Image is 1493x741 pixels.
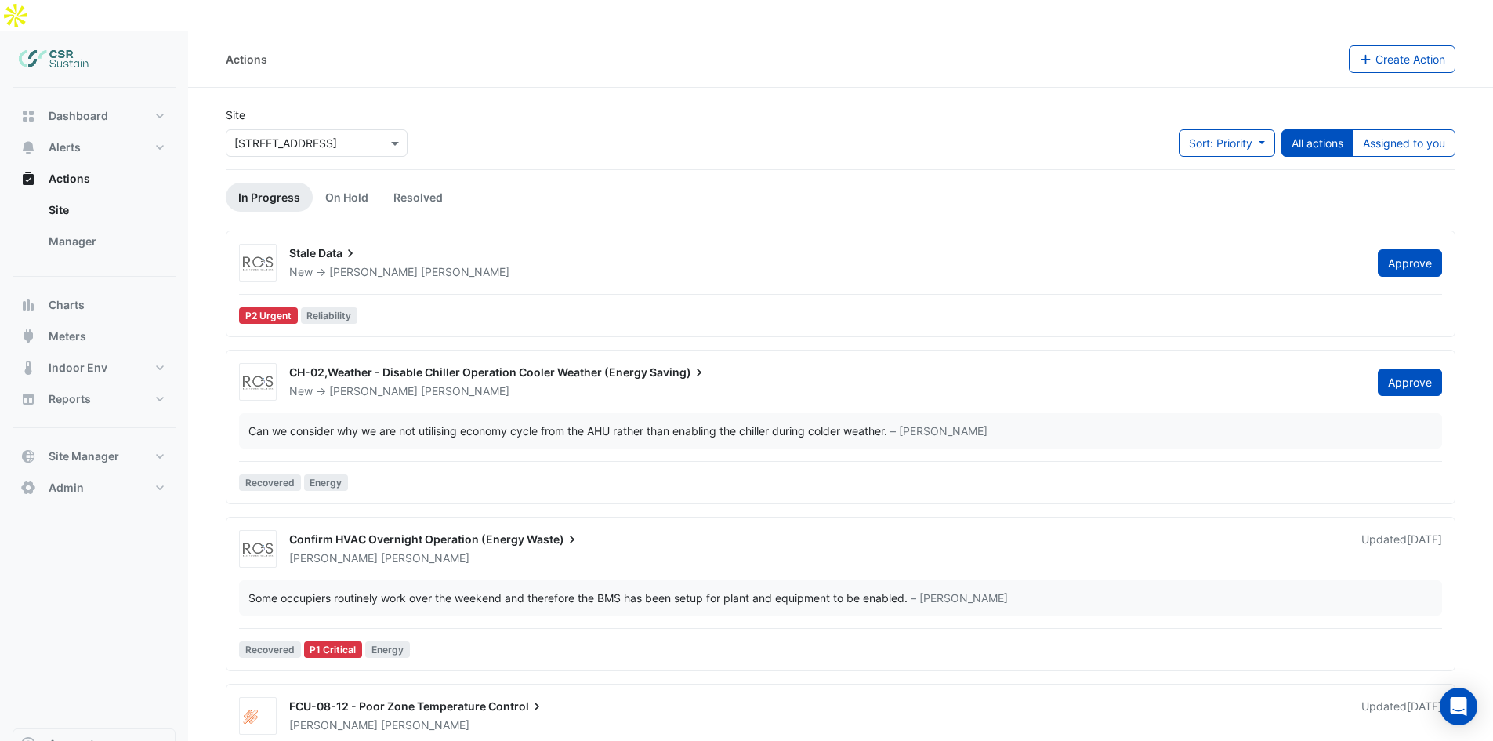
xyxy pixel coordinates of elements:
button: All actions [1281,129,1353,157]
button: Admin [13,472,176,503]
div: P1 Critical [304,641,363,658]
button: Sort: Priority [1179,129,1275,157]
div: Open Intercom Messenger [1440,688,1477,725]
app-icon: Actions [20,171,36,187]
div: P2 Urgent [239,307,298,324]
app-icon: Admin [20,480,36,496]
span: [PERSON_NAME] [329,384,418,398]
span: [PERSON_NAME] [421,383,509,399]
a: Manager [36,226,176,257]
span: Saving) [650,365,707,380]
span: Dashboard [49,108,108,124]
span: New [289,384,313,398]
span: -> [316,265,326,278]
img: HFL [240,709,276,725]
app-icon: Meters [20,329,36,344]
span: [PERSON_NAME] [381,550,469,566]
div: Updated [1361,532,1442,566]
span: Meters [49,329,86,344]
span: Sort: Priority [1189,136,1252,150]
a: Resolved [381,183,455,212]
button: Meters [13,321,176,352]
button: Approve [1378,369,1442,396]
button: Charts [13,289,176,321]
button: Approve [1378,249,1442,277]
span: Energy [304,474,349,491]
a: In Progress [226,183,313,212]
span: [PERSON_NAME] [329,265,418,278]
span: Mon 22-Sep-2025 12:10 BST [1407,532,1442,546]
label: Site [226,107,245,123]
img: Real Control Solutions [240,256,276,271]
div: Can we consider why we are not utilising economy cycle from the AHU rather than enabling the chil... [248,423,887,439]
span: – [PERSON_NAME] [890,423,987,439]
span: FCU-08-12 - Poor Zone Temperature [289,699,486,713]
span: Reports [49,391,91,407]
span: Reliability [301,307,358,324]
span: Control [488,699,545,714]
span: Create Action [1375,53,1445,66]
span: [PERSON_NAME] [289,718,378,732]
span: Recovered [239,641,301,658]
span: [PERSON_NAME] [381,717,469,733]
span: Data [318,245,358,261]
button: Site Manager [13,441,176,472]
app-icon: Reports [20,391,36,407]
span: -> [316,384,326,398]
div: Actions [226,51,267,67]
span: Site Manager [49,449,119,464]
span: Admin [49,480,84,496]
span: [PERSON_NAME] [421,264,509,280]
a: Site [36,194,176,226]
button: Assigned to you [1353,129,1455,157]
span: Actions [49,171,90,187]
span: Tue 23-Sep-2025 15:48 BST [1407,699,1442,713]
app-icon: Alerts [20,140,36,155]
span: [PERSON_NAME] [289,551,378,565]
button: Indoor Env [13,352,176,383]
span: Energy [365,641,410,658]
img: Company Logo [19,44,89,75]
span: Waste) [527,532,580,547]
span: Alerts [49,140,81,155]
img: Real Control Solutions [240,375,276,390]
div: Actions [13,194,176,263]
button: Dashboard [13,100,176,132]
button: Create Action [1349,45,1456,73]
span: Approve [1388,256,1432,270]
button: Alerts [13,132,176,163]
span: Recovered [239,474,301,491]
span: Stale [289,246,316,260]
button: Actions [13,163,176,194]
app-icon: Indoor Env [20,360,36,376]
span: Confirm HVAC Overnight Operation (Energy [289,532,524,546]
div: Updated [1361,699,1442,733]
span: Indoor Env [49,360,107,376]
span: Charts [49,297,85,313]
a: On Hold [313,183,381,212]
div: Some occupiers routinely work over the weekend and therefore the BMS has been setup for plant and... [248,590,908,606]
app-icon: Dashboard [20,108,36,124]
app-icon: Site Manager [20,449,36,464]
img: Real Control Solutions [240,542,276,558]
span: CH-02,Weather - Disable Chiller Operation Cooler Weather (Energy [289,365,647,379]
span: Approve [1388,376,1432,389]
span: New [289,265,313,278]
span: – [PERSON_NAME] [911,590,1008,606]
app-icon: Charts [20,297,36,313]
button: Reports [13,383,176,415]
